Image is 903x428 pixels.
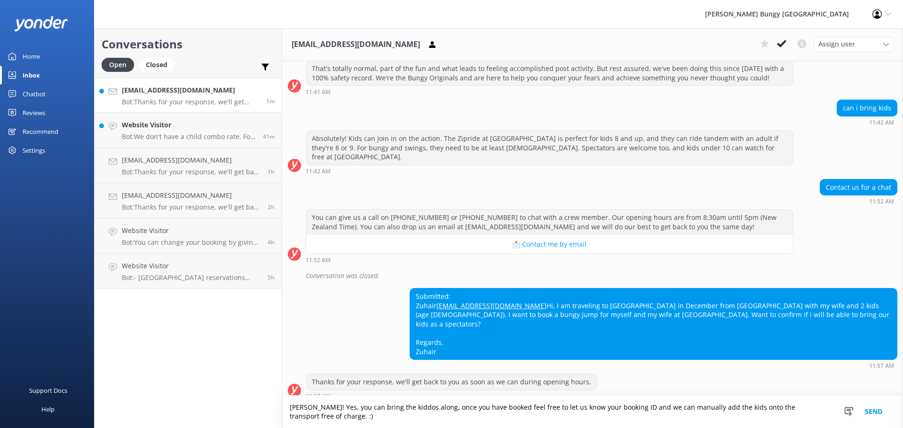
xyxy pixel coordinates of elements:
span: Sep 25 2025 10:01am (UTC +12:00) Pacific/Auckland [268,168,275,176]
div: Contact us for a chat [820,179,897,195]
div: Sep 25 2025 11:57am (UTC +12:00) Pacific/Auckland [410,362,897,369]
a: [EMAIL_ADDRESS][DOMAIN_NAME]Bot:Thanks for your response, we'll get back to you as soon as we can... [95,148,282,183]
h3: [EMAIL_ADDRESS][DOMAIN_NAME] [292,39,420,51]
a: [EMAIL_ADDRESS][DOMAIN_NAME]Bot:Thanks for your response, we'll get back to you as soon as we can... [95,78,282,113]
div: Sep 25 2025 11:42am (UTC +12:00) Pacific/Auckland [306,168,793,174]
span: Sep 25 2025 11:57am (UTC +12:00) Pacific/Auckland [266,97,275,105]
div: Sep 25 2025 11:41am (UTC +12:00) Pacific/Auckland [306,88,793,95]
button: 📩 Contact me by email [306,235,793,254]
div: Reviews [23,103,45,122]
button: Send [856,396,891,428]
span: Sep 25 2025 11:17am (UTC +12:00) Pacific/Auckland [263,132,275,140]
div: Help [41,400,55,419]
span: Sep 25 2025 07:02am (UTC +12:00) Pacific/Auckland [268,238,275,246]
p: Bot: - [GEOGRAPHIC_DATA] reservations office: 9am - 4.30pm (seasonal changes apply). - [GEOGRAPHI... [122,273,261,282]
div: Sep 25 2025 11:42am (UTC +12:00) Pacific/Auckland [837,119,897,125]
a: Website VisitorBot:You can change your booking by giving us a call at [PHONE_NUMBER] or [PHONE_NU... [95,218,282,254]
div: Closed [139,58,174,72]
a: Open [102,59,139,70]
strong: 11:42 AM [869,120,894,125]
strong: 11:41 AM [306,89,331,95]
span: Sep 25 2025 06:27am (UTC +12:00) Pacific/Auckland [268,273,275,281]
div: Inbox [23,66,40,85]
div: Sep 25 2025 11:52am (UTC +12:00) Pacific/Auckland [306,257,793,263]
img: yonder-white-logo.png [14,16,68,31]
div: You can give us a call on [PHONE_NUMBER] or [PHONE_NUMBER] to chat with a crew member. Our openin... [306,210,793,234]
span: Sep 25 2025 09:39am (UTC +12:00) Pacific/Auckland [268,203,275,211]
div: Thanks for your response, we'll get back to you as soon as we can during opening hours. [306,374,597,390]
textarea: [PERSON_NAME]! Yes, you can bring the kiddos along, once you have booked feel free to let us know... [282,396,903,428]
div: Absolutely! Kids can join in on the action. The Zipride at [GEOGRAPHIC_DATA] is perfect for kids ... [306,131,793,165]
div: Support Docs [29,381,67,400]
a: Website VisitorBot:- [GEOGRAPHIC_DATA] reservations office: 9am - 4.30pm (seasonal changes apply)... [95,254,282,289]
a: Website VisitorBot:We don't have a child combo rate. For the latest on prices, hit up our activit... [95,113,282,148]
a: [EMAIL_ADDRESS][DOMAIN_NAME]Bot:Thanks for your response, we'll get back to you as soon as we can... [95,183,282,218]
h4: Website Visitor [122,261,261,271]
h4: [EMAIL_ADDRESS][DOMAIN_NAME] [122,190,261,201]
div: 2025-09-24T23:54:03.353 [288,268,897,284]
strong: 11:57 AM [869,363,894,369]
strong: 11:52 AM [306,257,331,263]
p: Bot: Thanks for your response, we'll get back to you as soon as we can during opening hours. [122,168,261,176]
p: Bot: We don't have a child combo rate. For the latest on prices, hit up our activity pages or giv... [122,132,256,141]
div: Home [23,47,40,66]
div: Assign User [814,37,894,52]
h4: Website Visitor [122,226,261,236]
strong: 11:42 AM [306,169,331,174]
h2: Conversations [102,35,275,53]
h4: Website Visitor [122,120,256,130]
p: Bot: Thanks for your response, we'll get back to you as soon as we can during opening hours. [122,203,261,211]
div: Sep 25 2025 11:52am (UTC +12:00) Pacific/Auckland [820,198,897,204]
div: Submitted: Zuhair Hi, I am traveling to [GEOGRAPHIC_DATA] in December from [GEOGRAPHIC_DATA] with... [410,288,897,359]
h4: [EMAIL_ADDRESS][DOMAIN_NAME] [122,85,259,95]
strong: 11:52 AM [869,199,894,204]
div: Open [102,58,134,72]
div: That's totally normal, part of the fun and what leads to feeling accomplished post activity. But ... [306,61,793,86]
p: Bot: Thanks for your response, we'll get back to you as soon as we can during opening hours. [122,98,259,106]
div: can i bring kids [837,100,897,116]
div: Recommend [23,122,58,141]
strong: 11:57 AM [306,394,331,399]
div: Settings [23,141,45,160]
div: Sep 25 2025 11:57am (UTC +12:00) Pacific/Auckland [306,393,597,399]
span: Assign user [818,39,855,49]
div: Conversation was closed. [306,268,897,284]
h4: [EMAIL_ADDRESS][DOMAIN_NAME] [122,155,261,165]
a: Closed [139,59,179,70]
div: Chatbot [23,85,46,103]
a: [EMAIL_ADDRESS][DOMAIN_NAME] [436,301,547,310]
p: Bot: You can change your booking by giving us a call at [PHONE_NUMBER] or [PHONE_NUMBER], or by e... [122,238,261,247]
